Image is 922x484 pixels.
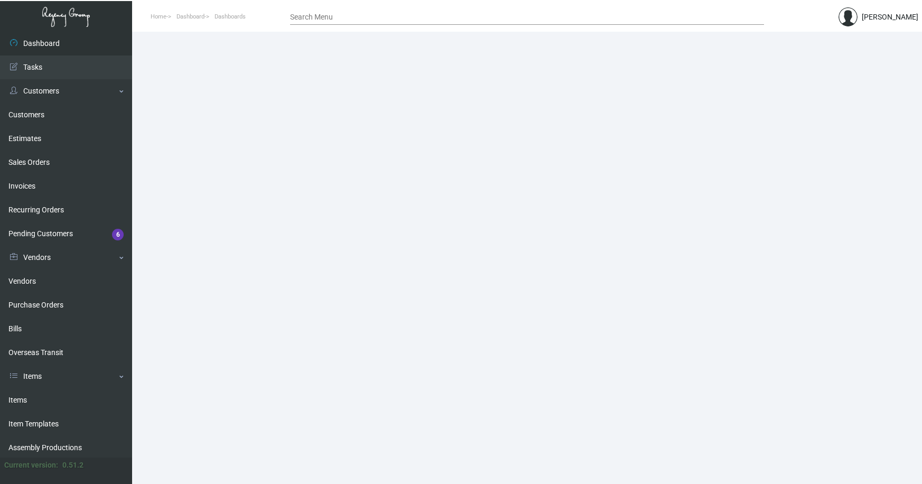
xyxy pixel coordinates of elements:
[62,460,83,471] div: 0.51.2
[215,13,246,20] span: Dashboards
[176,13,204,20] span: Dashboard
[862,12,918,23] div: [PERSON_NAME]
[839,7,858,26] img: admin@bootstrapmaster.com
[151,13,166,20] span: Home
[4,460,58,471] div: Current version:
